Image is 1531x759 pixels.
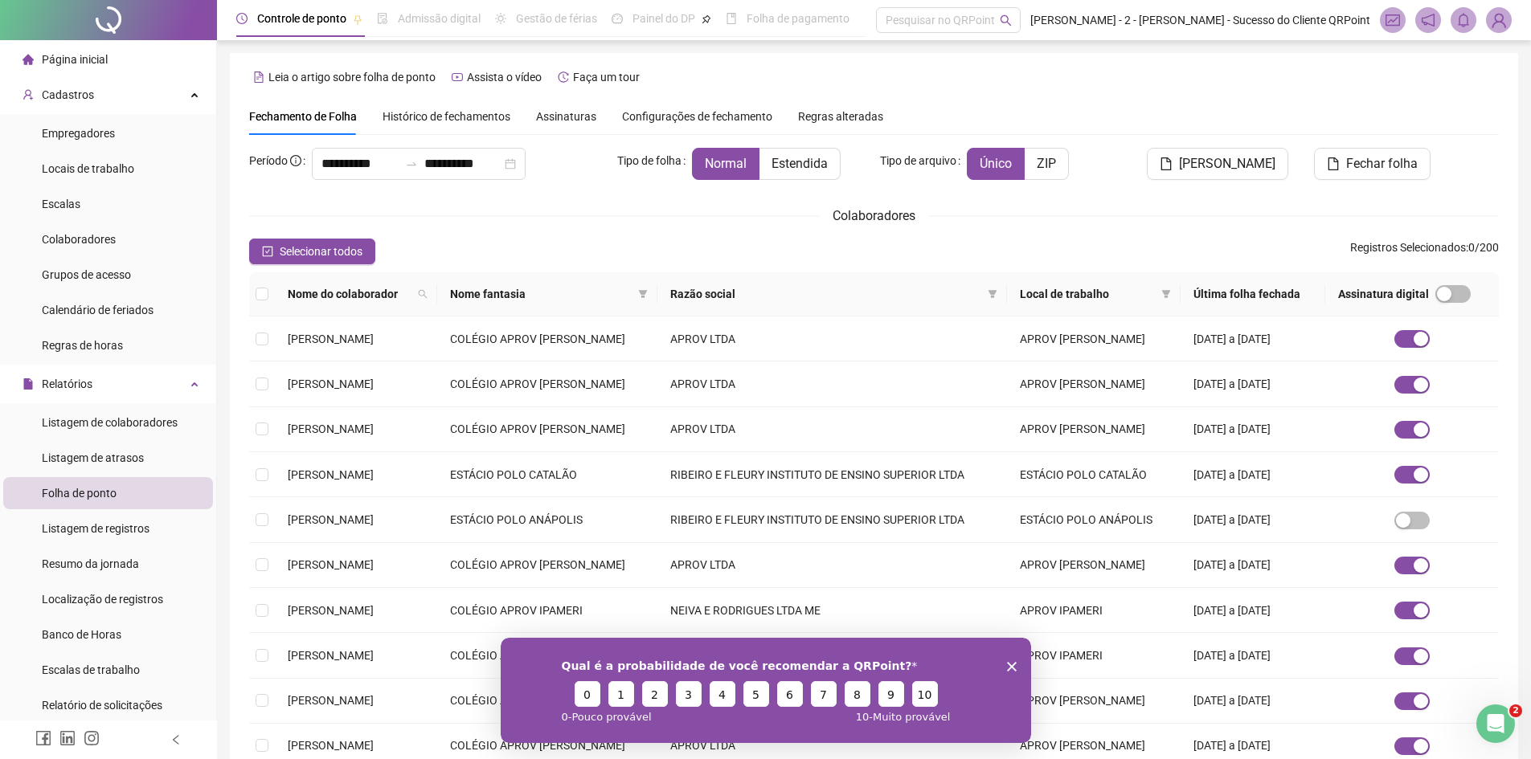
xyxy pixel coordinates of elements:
[1476,704,1515,743] iframe: Intercom live chat
[249,154,288,167] span: Período
[657,361,1007,406] td: APROV LTDA
[1007,588,1181,633] td: APROV IPAMERI
[467,71,542,84] span: Assista o vídeo
[288,333,374,345] span: [PERSON_NAME]
[23,89,34,100] span: user-add
[437,407,657,452] td: COLÉGIO APROV [PERSON_NAME]
[42,53,108,66] span: Página inicial
[35,730,51,746] span: facebook
[1000,14,1012,27] span: search
[170,734,182,745] span: left
[249,110,357,123] span: Fechamento de Folha
[23,378,34,390] span: file
[377,13,388,24] span: file-done
[1007,361,1181,406] td: APROV [PERSON_NAME]
[288,468,374,481] span: [PERSON_NAME]
[288,285,411,303] span: Nome do colaborador
[1386,13,1400,27] span: fund
[288,377,374,390] span: [PERSON_NAME]
[288,739,374,752] span: [PERSON_NAME]
[42,162,134,175] span: Locais de trabalho
[536,111,596,122] span: Assinaturas
[1147,148,1288,180] button: [PERSON_NAME]
[437,633,657,678] td: COLÉGIO APROV IPAMERI
[573,71,640,84] span: Faça um tour
[42,451,144,464] span: Listagem de atrasos
[1020,285,1155,303] span: Local de trabalho
[249,239,375,264] button: Selecionar todos
[23,54,34,65] span: home
[495,13,506,24] span: sun
[516,12,597,25] span: Gestão de férias
[280,243,362,260] span: Selecionar todos
[353,14,362,24] span: pushpin
[1161,289,1171,299] span: filter
[450,285,632,303] span: Nome fantasia
[288,604,374,617] span: [PERSON_NAME]
[1181,543,1326,588] td: [DATE] a [DATE]
[437,497,657,542] td: ESTÁCIO POLO ANÁPOLIS
[985,282,1001,306] span: filter
[657,633,1007,678] td: NEIVA E RODRIGUES LTDA ME
[772,156,828,171] span: Estendida
[1037,156,1056,171] span: ZIP
[1338,285,1429,303] span: Assinatura digital
[501,638,1031,743] iframe: Pesquisa da QRPoint
[632,12,695,25] span: Painel do DP
[42,487,117,500] span: Folha de ponto
[657,497,1007,542] td: RIBEIRO E FLEURY INSTITUTO DE ENSINO SUPERIOR LTDA
[1181,272,1326,316] th: Última folha fechada
[1487,8,1511,32] img: 39070
[1179,154,1275,173] span: [PERSON_NAME]
[657,452,1007,497] td: RIBEIRO E FLEURY INSTITUTO DE ENSINO SUPERIOR LTDA
[657,316,1007,361] td: APROV LTDA
[702,14,711,24] span: pushpin
[617,152,682,169] span: Tipo de folha
[84,730,100,746] span: instagram
[1160,157,1173,170] span: file
[288,422,374,435] span: [PERSON_NAME]
[437,361,657,406] td: COLÉGIO APROV [PERSON_NAME]
[1350,239,1499,264] span: : 0 / 200
[1346,154,1418,173] span: Fechar folha
[635,282,651,306] span: filter
[290,155,301,166] span: info-circle
[1314,148,1431,180] button: Fechar folha
[747,12,849,25] span: Folha de pagamento
[42,416,178,429] span: Listagem de colaboradores
[1007,452,1181,497] td: ESTÁCIO POLO CATALÃO
[1181,407,1326,452] td: [DATE] a [DATE]
[1181,316,1326,361] td: [DATE] a [DATE]
[558,71,569,83] span: history
[418,289,428,299] span: search
[42,198,80,210] span: Escalas
[42,304,154,316] span: Calendário de feriados
[980,156,1012,171] span: Único
[262,246,273,257] span: check-square
[1181,361,1326,406] td: [DATE] a [DATE]
[42,233,116,246] span: Colaboradores
[657,407,1007,452] td: APROV LTDA
[1350,241,1466,254] span: Registros Selecionados
[405,157,418,170] span: swap-right
[1007,407,1181,452] td: APROV [PERSON_NAME]
[612,13,623,24] span: dashboard
[42,268,131,281] span: Grupos de acesso
[59,730,76,746] span: linkedin
[1421,13,1435,27] span: notification
[1158,282,1174,306] span: filter
[1007,633,1181,678] td: APROV IPAMERI
[798,111,883,122] span: Regras alteradas
[42,339,123,352] span: Regras de horas
[253,71,264,83] span: file-text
